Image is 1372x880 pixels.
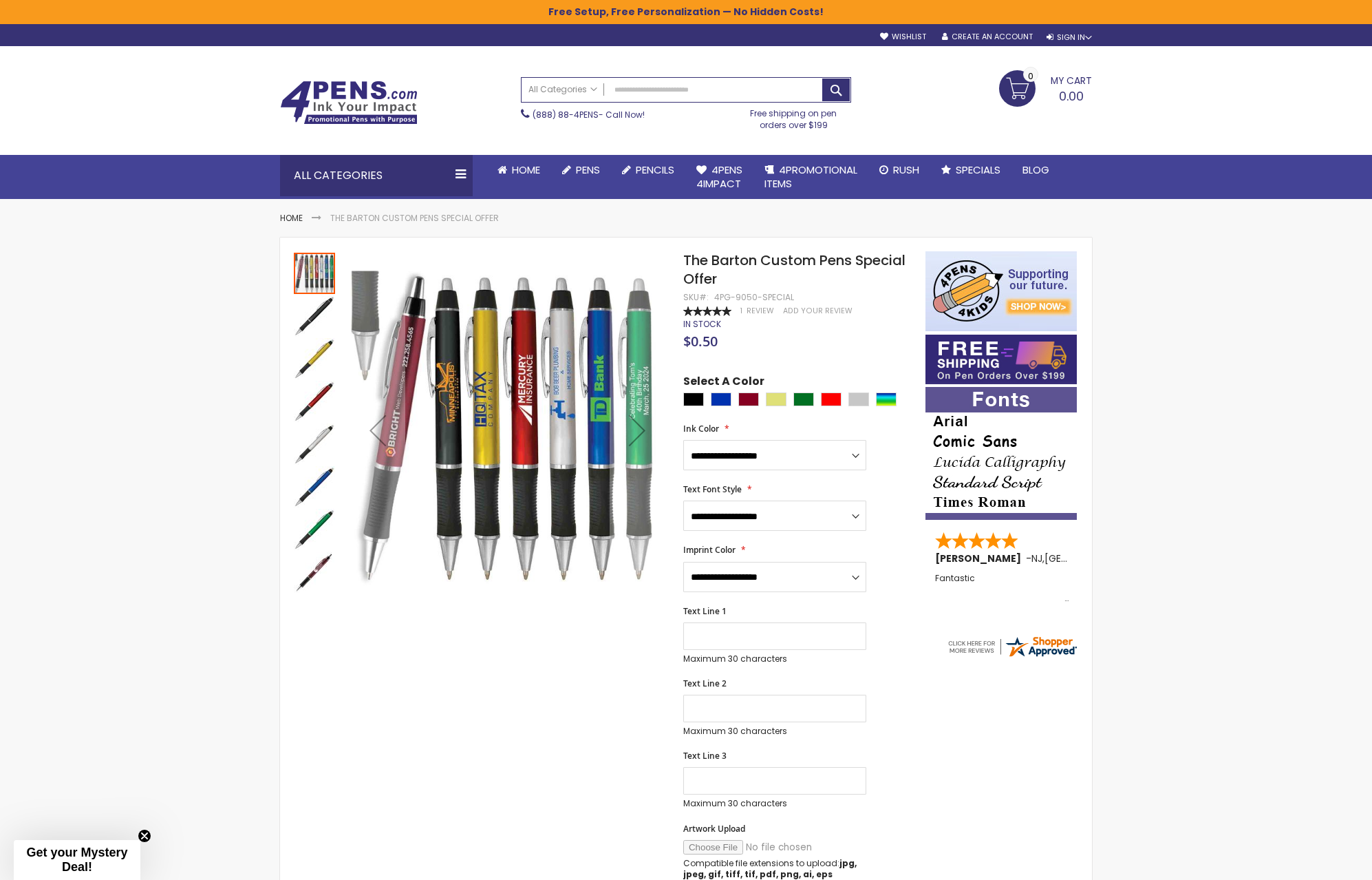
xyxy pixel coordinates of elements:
[294,423,335,465] img: The Barton Custom Pens Special Offer
[711,392,731,406] div: Blue
[350,251,405,609] div: Previous
[683,857,857,880] strong: jpg, jpeg, gif, tiff, tif, pdf, png, ai, eps
[512,163,540,177] span: Home
[696,163,742,191] span: 4Pens 4impact
[533,109,599,121] a: (888) 88-4PENS
[738,392,759,406] div: Burgundy
[294,465,336,507] div: The Barton Custom Pens Special Offer
[294,294,336,337] div: The Barton Custom Pens Special Offer
[683,291,709,303] strong: SKU
[611,155,685,185] a: Pencils
[1026,552,1146,565] span: - ,
[747,306,774,316] span: Review
[683,392,704,406] div: Black
[683,653,866,664] p: Maximum 30 characters
[821,392,842,406] div: Red
[683,483,742,495] span: Text Font Style
[294,295,335,337] img: The Barton Custom Pens Special Offer
[636,163,674,177] span: Pencils
[683,374,764,392] span: Select A Color
[294,509,335,550] img: The Barton Custom Pens Special Offer
[925,251,1077,331] img: 4pens 4 kids
[893,163,919,177] span: Rush
[294,251,336,294] div: The Barton Custom Pens Special Offer
[740,306,776,316] a: 1 Review
[1028,70,1033,83] span: 0
[1059,87,1084,105] span: 0.00
[999,70,1092,105] a: 0.00 0
[683,678,727,689] span: Text Line 2
[14,840,140,880] div: Get your Mystery Deal!Close teaser
[683,798,866,809] p: Maximum 30 characters
[685,155,753,200] a: 4Pens4impact
[683,726,866,737] p: Maximum 30 characters
[294,422,336,465] div: The Barton Custom Pens Special Offer
[683,251,905,289] span: The Barton Custom Pens Special Offer
[486,155,551,185] a: Home
[868,155,930,185] a: Rush
[740,306,742,316] span: 1
[522,78,604,101] a: All Categories
[294,552,335,593] img: The Barton Custom Pens Special Offer
[683,423,719,434] span: Ink Color
[925,387,1077,520] img: font-personalization-examples
[876,392,897,406] div: Assorted
[683,306,731,316] div: 100%
[280,212,303,224] a: Home
[848,392,869,406] div: Silver
[294,507,336,550] div: The Barton Custom Pens Special Offer
[576,163,600,177] span: Pens
[294,466,335,507] img: The Barton Custom Pens Special Offer
[942,32,1033,42] a: Create an Account
[683,823,745,835] span: Artwork Upload
[294,379,336,422] div: The Barton Custom Pens Special Offer
[925,335,1077,384] img: Free shipping on orders over $199
[880,32,926,42] a: Wishlist
[533,109,645,121] span: - Call Now!
[26,846,127,874] span: Get your Mystery Deal!
[683,332,718,350] span: $0.50
[683,318,721,330] span: In stock
[350,271,665,586] img: The Barton Custom Pens Special Offer
[956,163,1000,177] span: Specials
[138,829,151,843] button: Close teaser
[294,337,336,379] div: The Barton Custom Pens Special Offer
[294,550,335,593] div: The Barton Custom Pens Special Offer
[280,155,473,196] div: All Categories
[280,81,418,125] img: 4Pens Custom Pens and Promotional Products
[793,392,814,406] div: Green
[294,338,335,379] img: The Barton Custom Pens Special Offer
[1044,552,1146,565] span: [GEOGRAPHIC_DATA]
[714,292,794,303] div: 4PG-9050-SPECIAL
[736,103,852,130] div: Free shipping on pen orders over $199
[1011,155,1060,185] a: Blog
[683,750,727,762] span: Text Line 3
[610,251,665,609] div: Next
[1047,32,1092,43] div: Sign In
[683,605,727,617] span: Text Line 1
[753,155,868,200] a: 4PROMOTIONALITEMS
[946,650,1078,662] a: 4pens.com certificate URL
[330,213,499,224] li: The Barton Custom Pens Special Offer
[683,319,721,330] div: Availability
[935,574,1069,603] div: Fantastic
[935,552,1026,565] span: [PERSON_NAME]
[551,155,611,185] a: Pens
[294,381,335,422] img: The Barton Custom Pens Special Offer
[766,392,786,406] div: Gold
[1031,552,1042,565] span: NJ
[946,634,1078,659] img: 4pens.com widget logo
[783,306,853,316] a: Add Your Review
[1022,163,1049,177] span: Blog
[683,858,866,880] p: Compatible file extensions to upload:
[764,163,857,191] span: 4PROMOTIONAL ITEMS
[930,155,1011,185] a: Specials
[528,84,597,95] span: All Categories
[683,544,736,556] span: Imprint Color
